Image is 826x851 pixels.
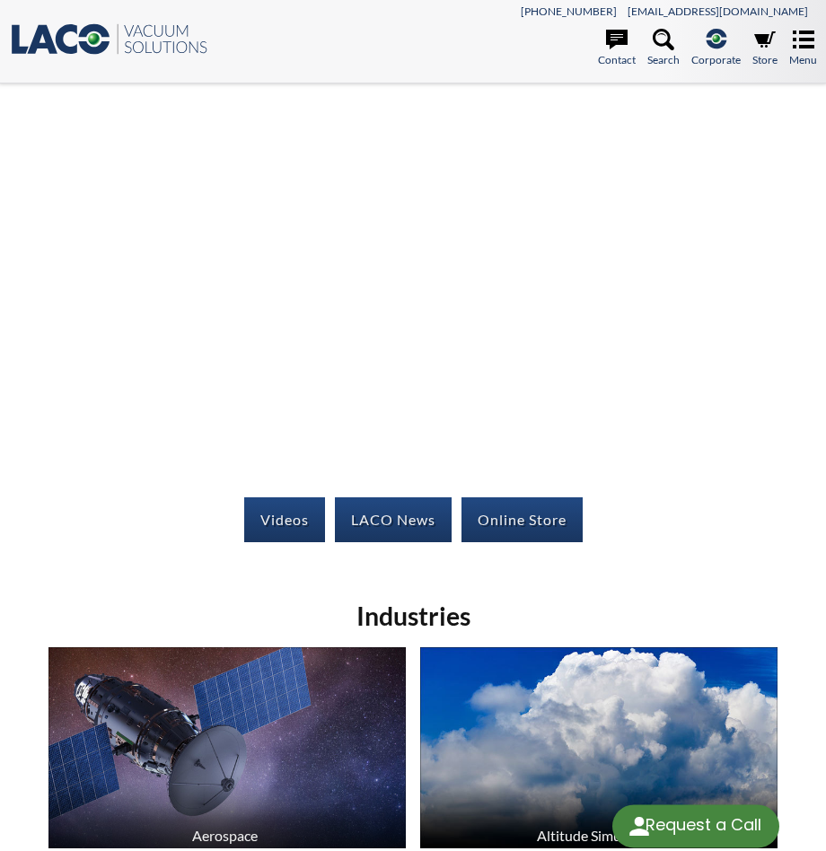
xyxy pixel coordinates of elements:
[48,647,406,847] img: Satellite image
[628,4,808,18] a: [EMAIL_ADDRESS][DOMAIN_NAME]
[335,497,452,542] a: LACO News
[752,29,778,68] a: Store
[647,29,680,68] a: Search
[789,29,817,68] a: Menu
[612,804,779,847] div: Request a Call
[461,497,583,542] a: Online Store
[417,827,776,844] div: Altitude Simulation
[598,29,636,68] a: Contact
[521,4,617,18] a: [PHONE_NUMBER]
[691,51,741,68] span: Corporate
[420,647,778,847] img: Altitude Simulation, Clouds
[244,497,325,542] a: Videos
[41,600,785,633] h2: Industries
[46,827,404,844] div: Aerospace
[646,804,761,846] div: Request a Call
[625,812,654,840] img: round button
